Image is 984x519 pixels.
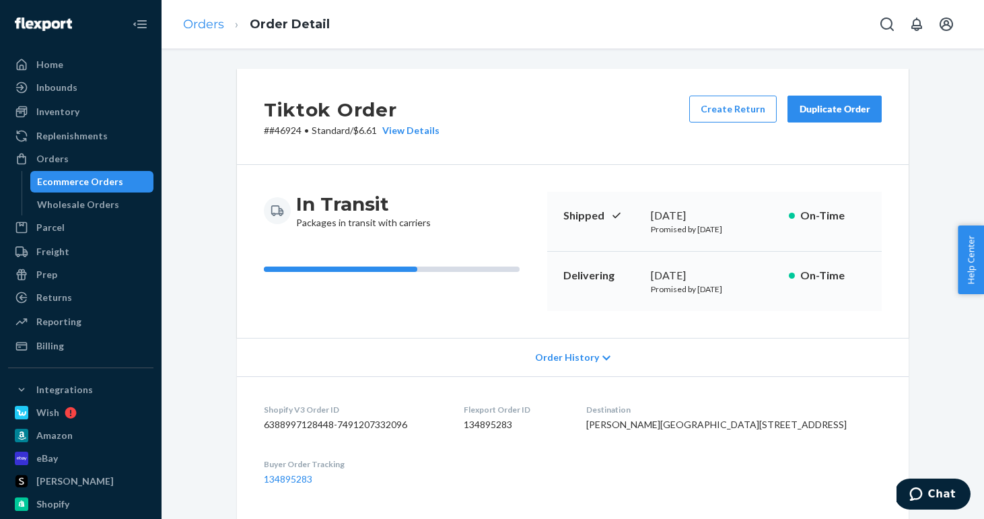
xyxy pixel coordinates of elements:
[36,315,81,328] div: Reporting
[36,339,64,353] div: Billing
[377,124,440,137] button: View Details
[36,497,69,511] div: Shopify
[8,217,153,238] a: Parcel
[8,402,153,423] a: Wish
[8,125,153,147] a: Replenishments
[8,241,153,263] a: Freight
[787,96,882,123] button: Duplicate Order
[903,11,930,38] button: Open notifications
[897,479,971,512] iframe: Opens a widget where you can chat to one of our agents
[36,58,63,71] div: Home
[651,208,778,223] div: [DATE]
[464,404,565,415] dt: Flexport Order ID
[36,475,114,488] div: [PERSON_NAME]
[563,268,640,283] p: Delivering
[8,335,153,357] a: Billing
[264,458,442,470] dt: Buyer Order Tracking
[8,148,153,170] a: Orders
[37,198,119,211] div: Wholesale Orders
[535,351,599,364] span: Order History
[800,268,866,283] p: On-Time
[296,192,431,230] div: Packages in transit with carriers
[8,77,153,98] a: Inbounds
[30,171,154,193] a: Ecommerce Orders
[8,264,153,285] a: Prep
[8,425,153,446] a: Amazon
[8,448,153,469] a: eBay
[586,404,882,415] dt: Destination
[36,383,93,396] div: Integrations
[36,152,69,166] div: Orders
[958,226,984,294] button: Help Center
[37,175,123,188] div: Ecommerce Orders
[933,11,960,38] button: Open account menu
[304,125,309,136] span: •
[264,473,312,485] a: 134895283
[800,208,866,223] p: On-Time
[250,17,330,32] a: Order Detail
[8,493,153,515] a: Shopify
[36,221,65,234] div: Parcel
[563,208,640,223] p: Shipped
[586,419,847,430] span: [PERSON_NAME][GEOGRAPHIC_DATA][STREET_ADDRESS]
[874,11,901,38] button: Open Search Box
[183,17,224,32] a: Orders
[264,404,442,415] dt: Shopify V3 Order ID
[651,283,778,295] p: Promised by [DATE]
[8,311,153,333] a: Reporting
[8,101,153,123] a: Inventory
[799,102,870,116] div: Duplicate Order
[8,54,153,75] a: Home
[36,406,59,419] div: Wish
[172,5,341,44] ol: breadcrumbs
[36,81,77,94] div: Inbounds
[689,96,777,123] button: Create Return
[8,471,153,492] a: [PERSON_NAME]
[264,124,440,137] p: # #46924 / $6.61
[36,105,79,118] div: Inventory
[36,268,57,281] div: Prep
[36,129,108,143] div: Replenishments
[264,418,442,431] dd: 6388997128448-7491207332096
[651,223,778,235] p: Promised by [DATE]
[296,192,431,216] h3: In Transit
[127,11,153,38] button: Close Navigation
[15,18,72,31] img: Flexport logo
[8,379,153,401] button: Integrations
[464,418,565,431] dd: 134895283
[36,291,72,304] div: Returns
[30,194,154,215] a: Wholesale Orders
[36,245,69,258] div: Freight
[36,452,58,465] div: eBay
[312,125,350,136] span: Standard
[8,287,153,308] a: Returns
[651,268,778,283] div: [DATE]
[36,429,73,442] div: Amazon
[264,96,440,124] h2: Tiktok Order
